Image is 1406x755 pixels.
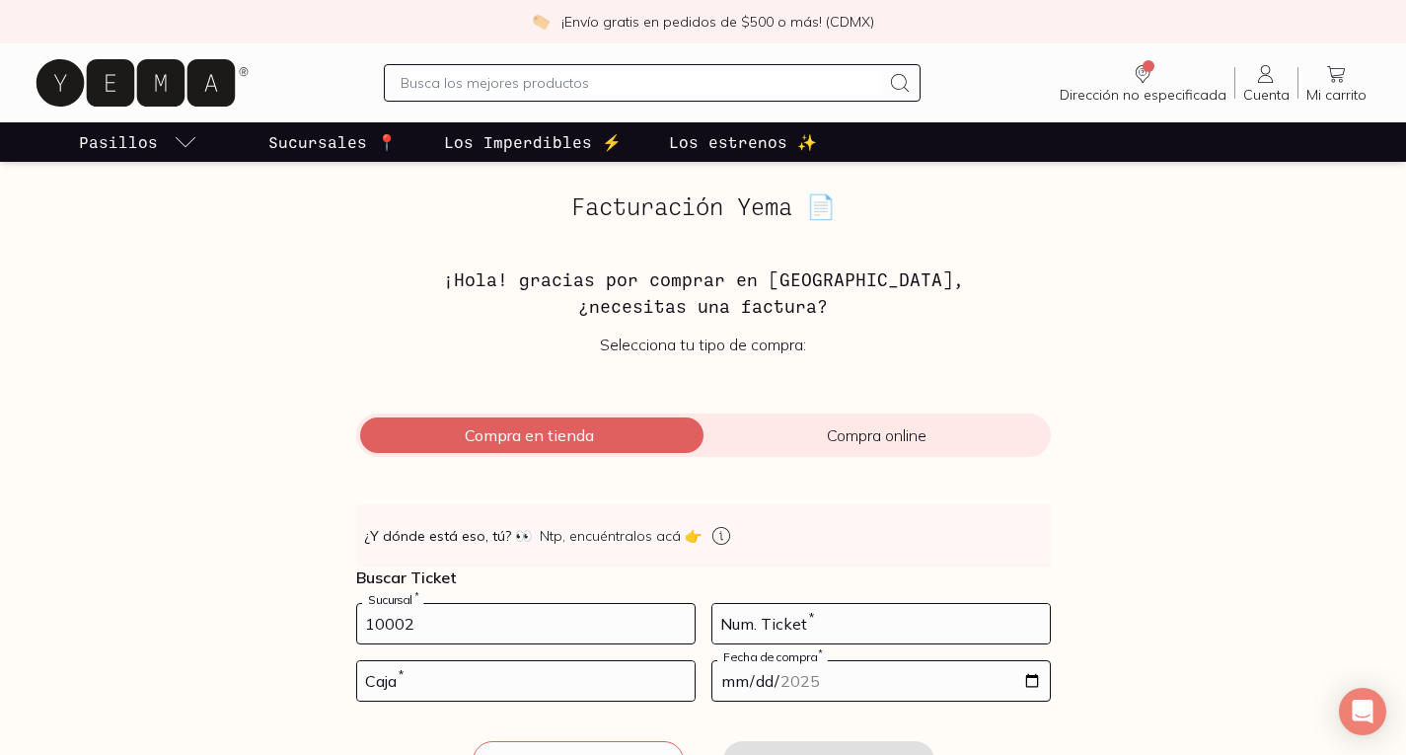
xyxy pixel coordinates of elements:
p: Selecciona tu tipo de compra: [356,335,1051,354]
a: Los estrenos ✨ [665,122,821,162]
h3: ¡Hola! gracias por comprar en [GEOGRAPHIC_DATA], ¿necesitas una factura? [356,266,1051,319]
p: ¡Envío gratis en pedidos de $500 o más! (CDMX) [561,12,874,32]
a: Mi carrito [1298,62,1374,104]
a: Los Imperdibles ⚡️ [440,122,626,162]
p: Sucursales 📍 [268,130,397,154]
span: Ntp, encuéntralos acá 👉 [540,526,702,546]
label: Sucursal [362,592,423,607]
span: Dirección no especificada [1060,86,1226,104]
input: 03 [357,661,695,701]
strong: ¿Y dónde está eso, tú? [364,526,532,546]
img: check [532,13,550,31]
p: Buscar Ticket [356,567,1051,587]
a: Cuenta [1235,62,1297,104]
label: Fecha de compra [717,649,828,664]
a: Dirección no especificada [1052,62,1234,104]
span: Compra online [703,425,1051,445]
span: Compra en tienda [356,425,703,445]
h2: Facturación Yema 📄 [356,193,1051,219]
p: Pasillos [79,130,158,154]
p: Los estrenos ✨ [669,130,817,154]
input: 123 [712,604,1050,643]
a: pasillo-todos-link [75,122,201,162]
span: 👀 [515,526,532,546]
a: Sucursales 📍 [264,122,401,162]
input: 728 [357,604,695,643]
span: Cuenta [1243,86,1290,104]
input: Busca los mejores productos [401,71,880,95]
span: Mi carrito [1306,86,1367,104]
div: Open Intercom Messenger [1339,688,1386,735]
p: Los Imperdibles ⚡️ [444,130,622,154]
input: 14-05-2023 [712,661,1050,701]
